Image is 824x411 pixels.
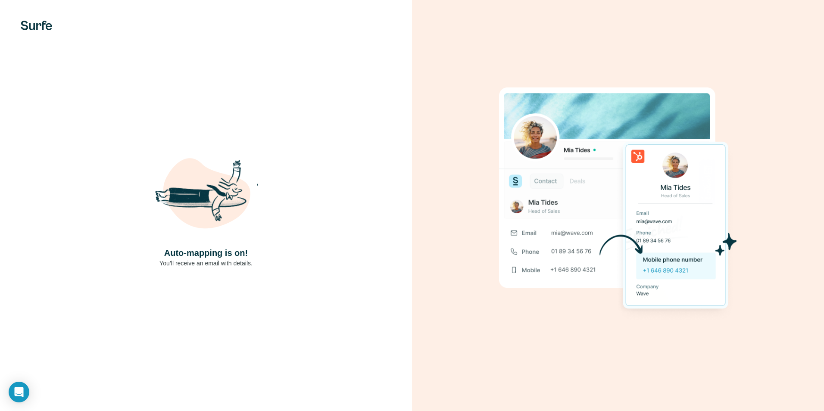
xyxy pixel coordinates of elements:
[164,247,248,259] h4: Auto-mapping is on!
[499,87,737,323] img: Download Success
[9,382,29,402] div: Open Intercom Messenger
[21,21,52,30] img: Surfe's logo
[159,259,253,268] p: You’ll receive an email with details.
[154,143,258,247] img: Shaka Illustration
